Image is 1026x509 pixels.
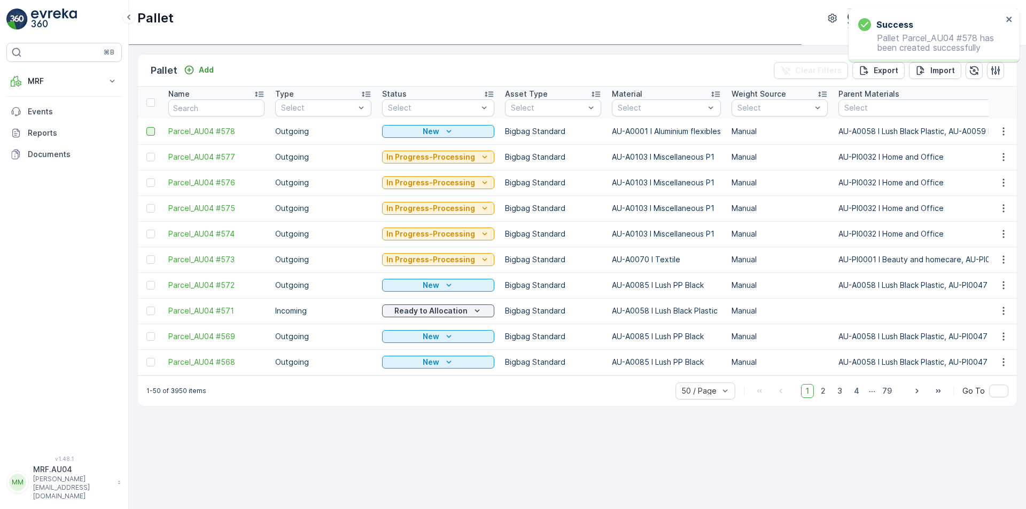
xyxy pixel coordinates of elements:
[618,103,704,113] p: Select
[6,101,122,122] a: Events
[270,324,377,349] td: Outgoing
[180,64,218,76] button: Add
[607,272,726,298] td: AU-A0085 I Lush PP Black
[423,280,439,291] p: New
[33,475,112,500] p: [PERSON_NAME][EMAIL_ADDRESS][DOMAIN_NAME]
[386,177,475,188] p: In Progress-Processing
[168,177,265,188] a: Parcel_AU04 #576
[6,144,122,165] a: Documents
[382,202,494,215] button: In Progress-Processing
[607,195,726,221] td: AU-A0103 I Miscellaneous P1
[146,387,206,395] p: 1-50 of 3950 items
[500,144,607,170] td: Bigbag Standard
[607,324,726,349] td: AU-A0085 I Lush PP Black
[607,247,726,272] td: AU-A0070 I Textile
[382,151,494,163] button: In Progress-Processing
[33,464,112,475] p: MRF.AU04
[795,65,842,76] p: Clear Filters
[168,203,265,214] a: Parcel_AU04 #575
[151,63,177,78] p: Pallet
[168,254,265,265] a: Parcel_AU04 #573
[505,89,548,99] p: Asset Type
[386,254,475,265] p: In Progress-Processing
[849,384,864,398] span: 4
[852,62,905,79] button: Export
[382,125,494,138] button: New
[275,89,294,99] p: Type
[726,221,833,247] td: Manual
[607,349,726,375] td: AU-A0085 I Lush PP Black
[6,122,122,144] a: Reports
[6,464,122,500] button: MMMRF.AU04[PERSON_NAME][EMAIL_ADDRESS][DOMAIN_NAME]
[168,229,265,239] a: Parcel_AU04 #574
[382,279,494,292] button: New
[382,304,494,317] button: Ready to Allocation
[726,247,833,272] td: Manual
[848,9,1017,28] button: Terracycle-AU04 - Sendable(+10:00)
[737,103,811,113] p: Select
[382,89,407,99] p: Status
[877,384,897,398] span: 79
[423,357,439,367] p: New
[168,126,265,137] span: Parcel_AU04 #578
[28,106,118,117] p: Events
[146,255,155,264] div: Toggle Row Selected
[726,119,833,144] td: Manual
[6,456,122,462] span: v 1.48.1
[199,65,214,75] p: Add
[801,384,814,398] span: 1
[146,358,155,366] div: Toggle Row Selected
[28,149,118,160] p: Documents
[137,10,174,27] p: Pallet
[500,272,607,298] td: Bigbag Standard
[500,298,607,324] td: Bigbag Standard
[869,384,875,398] p: ...
[500,221,607,247] td: Bigbag Standard
[774,62,848,79] button: Clear Filters
[382,330,494,343] button: New
[28,76,100,87] p: MRF
[874,65,898,76] p: Export
[386,152,475,162] p: In Progress-Processing
[9,474,26,491] div: MM
[726,195,833,221] td: Manual
[382,228,494,240] button: In Progress-Processing
[500,170,607,195] td: Bigbag Standard
[394,306,468,316] p: Ready to Allocation
[726,298,833,324] td: Manual
[270,247,377,272] td: Outgoing
[168,357,265,367] a: Parcel_AU04 #568
[500,195,607,221] td: Bigbag Standard
[732,89,786,99] p: Weight Source
[423,126,439,137] p: New
[28,128,118,138] p: Reports
[146,332,155,341] div: Toggle Row Selected
[104,48,114,57] p: ⌘B
[500,119,607,144] td: Bigbag Standard
[607,298,726,324] td: AU-A0058 I Lush Black Plastic
[146,281,155,289] div: Toggle Row Selected
[607,221,726,247] td: AU-A0103 I Miscellaneous P1
[500,324,607,349] td: Bigbag Standard
[270,144,377,170] td: Outgoing
[168,280,265,291] span: Parcel_AU04 #572
[168,306,265,316] a: Parcel_AU04 #571
[168,99,265,116] input: Search
[726,272,833,298] td: Manual
[6,71,122,92] button: MRF
[270,272,377,298] td: Outgoing
[500,247,607,272] td: Bigbag Standard
[146,307,155,315] div: Toggle Row Selected
[270,349,377,375] td: Outgoing
[858,33,1002,52] p: Pallet Parcel_AU04 #578 has been created successfully
[168,89,190,99] p: Name
[382,356,494,369] button: New
[270,170,377,195] td: Outgoing
[726,170,833,195] td: Manual
[281,103,355,113] p: Select
[270,195,377,221] td: Outgoing
[168,152,265,162] span: Parcel_AU04 #577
